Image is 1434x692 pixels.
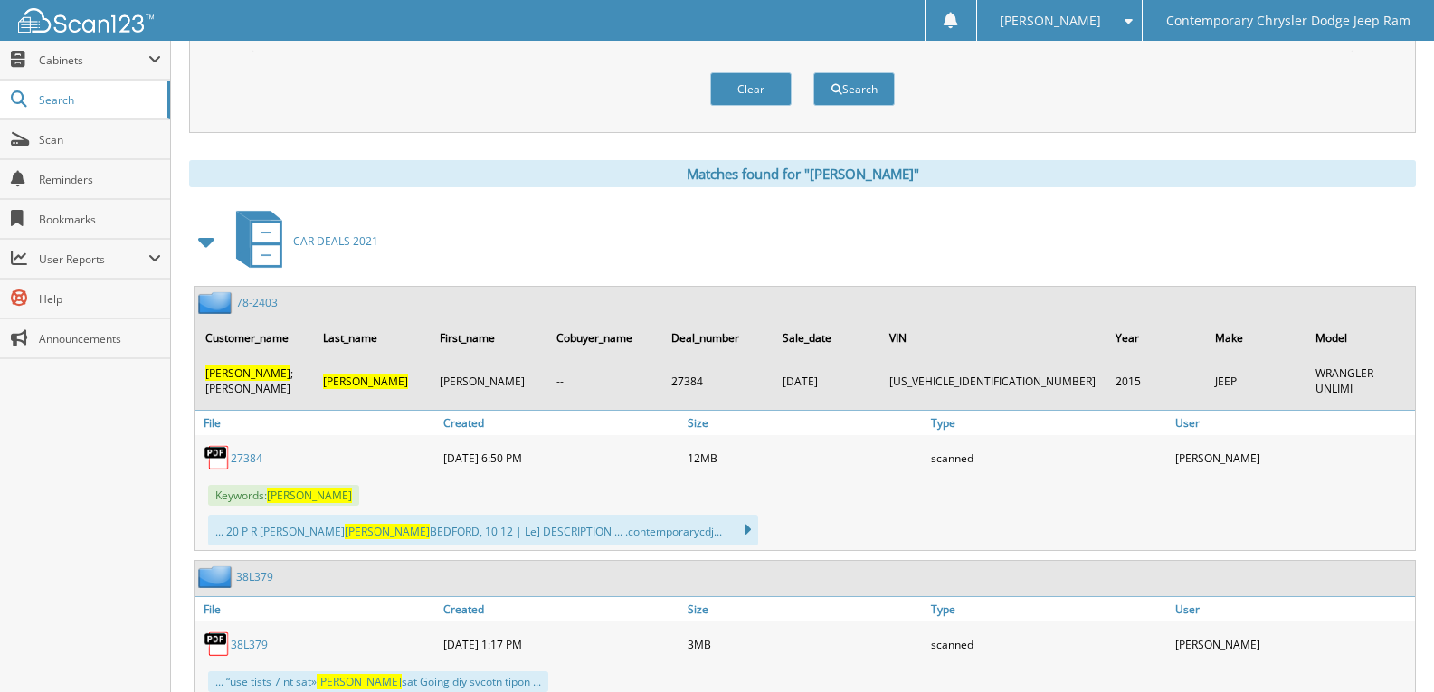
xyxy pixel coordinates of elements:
[547,358,660,403] td: --
[431,319,546,356] th: First_name
[1306,319,1413,356] th: Model
[39,331,161,346] span: Announcements
[683,597,927,621] a: Size
[813,72,895,106] button: Search
[431,358,546,403] td: [PERSON_NAME]
[880,358,1105,403] td: [US_VEHICLE_IDENTIFICATION_NUMBER]
[1106,319,1204,356] th: Year
[267,488,352,503] span: [PERSON_NAME]
[1171,411,1415,435] a: User
[225,205,378,277] a: CAR DEALS 2021
[196,358,312,403] td: ;[PERSON_NAME]
[205,365,290,381] span: [PERSON_NAME]
[1306,358,1413,403] td: WRANGLER UNLIMI
[1344,605,1434,692] iframe: Chat Widget
[208,515,758,545] div: ... 20 P R [PERSON_NAME] BEDFORD, 10 12 | Le] DESCRIPTION ... .contemporarycdj...
[1171,597,1415,621] a: User
[926,597,1171,621] a: Type
[195,411,439,435] a: File
[774,358,878,403] td: [DATE]
[683,440,927,476] div: 12MB
[1000,15,1101,26] span: [PERSON_NAME]
[236,295,278,310] a: 78-2403
[926,411,1171,435] a: Type
[39,251,148,267] span: User Reports
[189,160,1416,187] div: Matches found for "[PERSON_NAME]"
[196,319,312,356] th: Customer_name
[39,132,161,147] span: Scan
[1206,319,1305,356] th: Make
[439,597,683,621] a: Created
[208,671,548,692] div: ... “use tists 7 nt sat» sat Going diy svcotn tipon ...
[1171,440,1415,476] div: [PERSON_NAME]
[1166,15,1410,26] span: Contemporary Chrysler Dodge Jeep Ram
[39,52,148,68] span: Cabinets
[1206,358,1305,403] td: JEEP
[204,630,231,658] img: PDF.png
[926,440,1171,476] div: scanned
[39,92,158,108] span: Search
[926,626,1171,662] div: scanned
[231,450,262,466] a: 27384
[39,212,161,227] span: Bookmarks
[208,485,359,506] span: Keywords:
[236,569,273,584] a: 38L379
[323,374,408,389] span: [PERSON_NAME]
[683,626,927,662] div: 3MB
[314,319,429,356] th: Last_name
[198,291,236,314] img: folder2.png
[198,565,236,588] img: folder2.png
[439,411,683,435] a: Created
[1106,358,1204,403] td: 2015
[345,524,430,539] span: [PERSON_NAME]
[317,674,402,689] span: [PERSON_NAME]
[195,597,439,621] a: File
[39,172,161,187] span: Reminders
[231,637,268,652] a: 38L379
[1171,626,1415,662] div: [PERSON_NAME]
[439,440,683,476] div: [DATE] 6:50 PM
[662,319,773,356] th: Deal_number
[293,233,378,249] span: CAR DEALS 2021
[204,444,231,471] img: PDF.png
[439,626,683,662] div: [DATE] 1:17 PM
[547,319,660,356] th: Cobuyer_name
[774,319,878,356] th: Sale_date
[662,358,773,403] td: 27384
[39,291,161,307] span: Help
[683,411,927,435] a: Size
[710,72,792,106] button: Clear
[18,8,154,33] img: scan123-logo-white.svg
[880,319,1105,356] th: VIN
